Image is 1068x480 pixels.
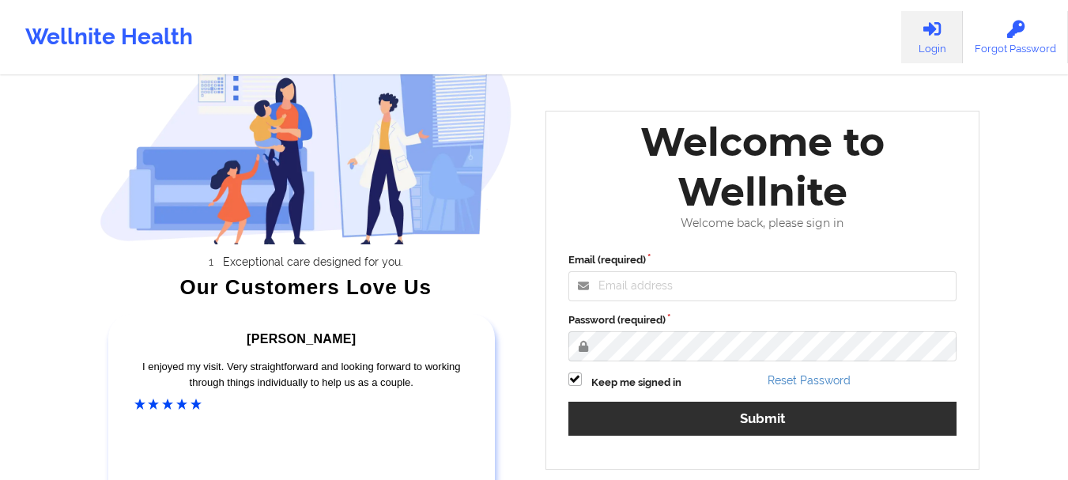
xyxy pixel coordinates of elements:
span: [PERSON_NAME] [247,332,356,346]
label: Email (required) [568,252,957,268]
label: Password (required) [568,312,957,328]
label: Keep me signed in [591,375,681,391]
a: Reset Password [768,374,851,387]
a: Forgot Password [963,11,1068,63]
input: Email address [568,271,957,301]
a: Login [901,11,963,63]
div: Welcome back, please sign in [557,217,968,230]
img: wellnite-auth-hero_200.c722682e.png [100,21,512,244]
div: Welcome to Wellnite [557,117,968,217]
li: Exceptional care designed for you. [114,255,512,268]
div: Our Customers Love Us [100,279,512,295]
div: I enjoyed my visit. Very straightforward and looking forward to working through things individual... [134,359,470,391]
button: Submit [568,402,957,436]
